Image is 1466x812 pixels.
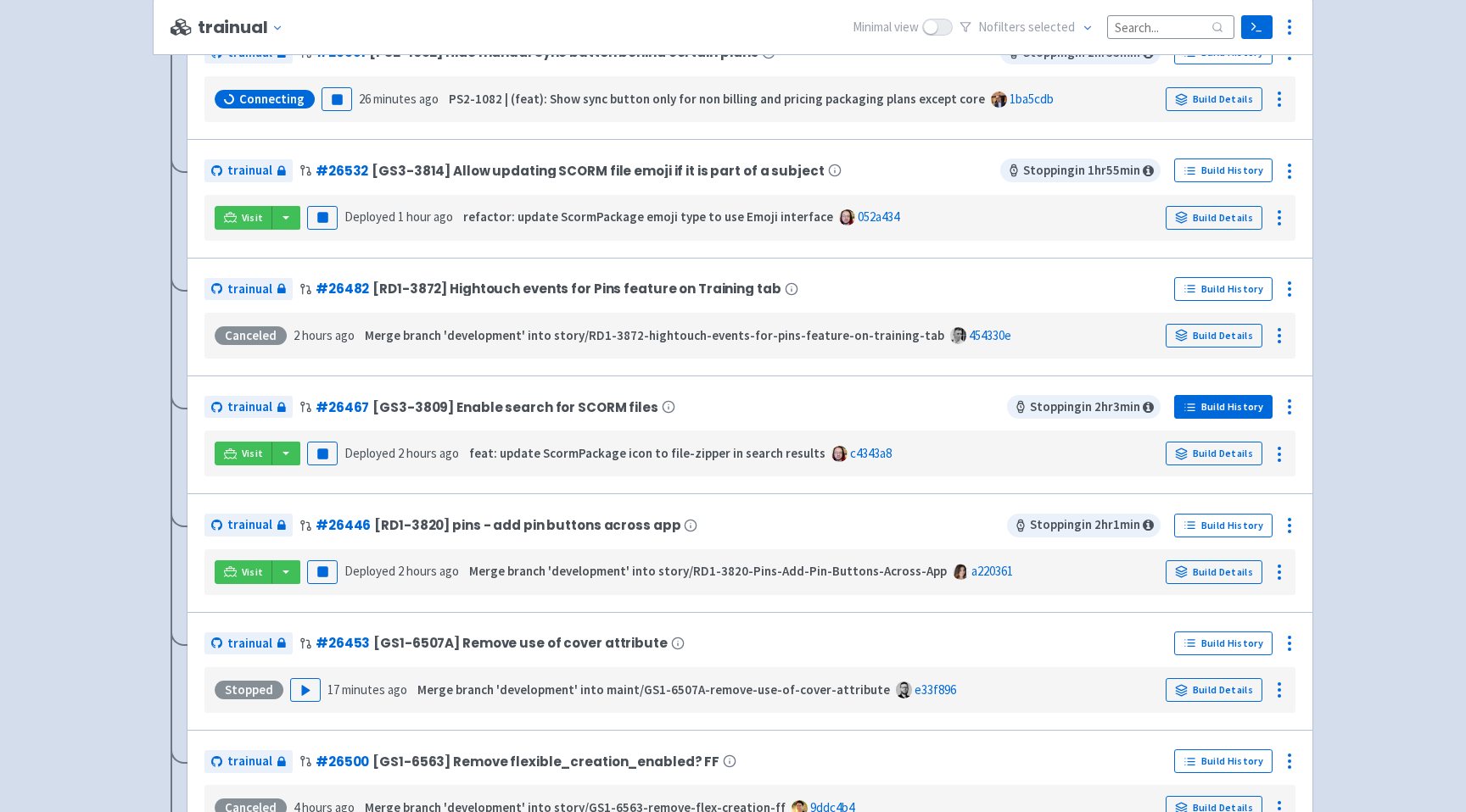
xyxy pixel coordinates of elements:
[227,752,272,771] span: trainual
[372,754,719,769] span: [GS1-6563] Remove flexible_creation_enabled? FF
[365,327,944,343] strong: Merge branch 'development' into story/RD1-3872-hightouch-events-for-pins-feature-on-training-tab
[417,681,890,698] strong: Merge branch 'development' into maint/GS1-6507A-remove-use-of-cover-attribute
[227,398,272,417] span: trainual
[1174,277,1273,301] a: Build History
[344,445,459,461] span: Deployed
[307,206,338,230] button: Pause
[294,327,355,343] time: 2 hours ago
[978,18,1075,37] span: No filter s
[322,87,352,111] button: Pause
[372,281,781,296] span: [RD1-3872] Hightouch events for Pins feature on Training tab
[316,516,371,534] a: #26446
[204,514,293,537] a: trainual
[344,209,453,225] span: Deployed
[215,681,283,699] div: Stopped
[316,280,369,298] a: #26482
[215,442,272,465] a: Visit
[1166,87,1262,111] a: Build Details
[1166,324,1262,348] a: Build Details
[227,161,272,181] span: trainual
[1007,395,1161,419] span: Stopping in 2 hr 3 min
[242,211,264,225] span: Visit
[316,634,370,652] a: #26453
[198,18,290,37] button: trainual
[327,681,407,698] time: 17 minutes ago
[204,750,293,773] a: trainual
[307,442,338,465] button: Pause
[969,327,1011,343] a: 454330e
[204,278,293,301] a: trainual
[1166,442,1262,465] a: Build Details
[915,681,956,698] a: e33f896
[215,326,287,345] div: Canceled
[398,563,459,579] time: 2 hours ago
[1007,514,1161,537] span: Stopping in 2 hr 1 min
[449,91,985,107] strong: PS2-1082 | (feat): Show sync button only for non billing and pricing packaging plans except core
[1000,159,1161,182] span: Stopping in 1 hr 55 min
[227,634,272,653] span: trainual
[398,209,453,225] time: 1 hour ago
[1174,749,1273,773] a: Build History
[1174,395,1273,419] a: Build History
[1174,631,1273,655] a: Build History
[858,209,899,225] a: 052a434
[204,396,293,419] a: trainual
[1107,15,1234,38] input: Search...
[242,565,264,579] span: Visit
[1166,560,1262,584] a: Build Details
[374,518,680,532] span: [RD1-3820] pins - add pin buttons across app
[239,91,305,108] span: Connecting
[204,632,293,655] a: trainual
[359,91,439,107] time: 26 minutes ago
[290,678,321,702] button: Play
[1010,91,1054,107] a: 1ba5cdb
[1174,514,1273,537] a: Build History
[373,636,667,650] span: [GS1-6507A] Remove use of cover attribute
[316,162,368,180] a: #26532
[853,18,919,37] span: Minimal view
[1174,159,1273,182] a: Build History
[469,563,947,579] strong: Merge branch 'development' into story/RD1-3820-Pins-Add-Pin-Buttons-Across-App
[227,280,272,299] span: trainual
[971,563,1013,579] a: a220361
[316,398,369,416] a: #26467
[372,164,824,178] span: [GS3-3814] Allow updating SCORM file emoji if it is part of a subject
[204,159,293,182] a: trainual
[463,209,833,225] strong: refactor: update ScormPackage emoji type to use Emoji interface
[398,445,459,461] time: 2 hours ago
[372,400,658,414] span: [GS3-3809] Enable search for SCORM files
[1028,19,1075,35] span: selected
[1166,206,1262,230] a: Build Details
[1166,678,1262,702] a: Build Details
[344,563,459,579] span: Deployed
[215,560,272,584] a: Visit
[215,206,272,230] a: Visit
[316,753,369,770] a: #26500
[850,445,892,461] a: c4343a8
[307,560,338,584] button: Pause
[1241,15,1273,39] a: Terminal
[469,445,825,461] strong: feat: update ScormPackage icon to file-zipper in search results
[227,515,272,535] span: trainual
[242,447,264,460] span: Visit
